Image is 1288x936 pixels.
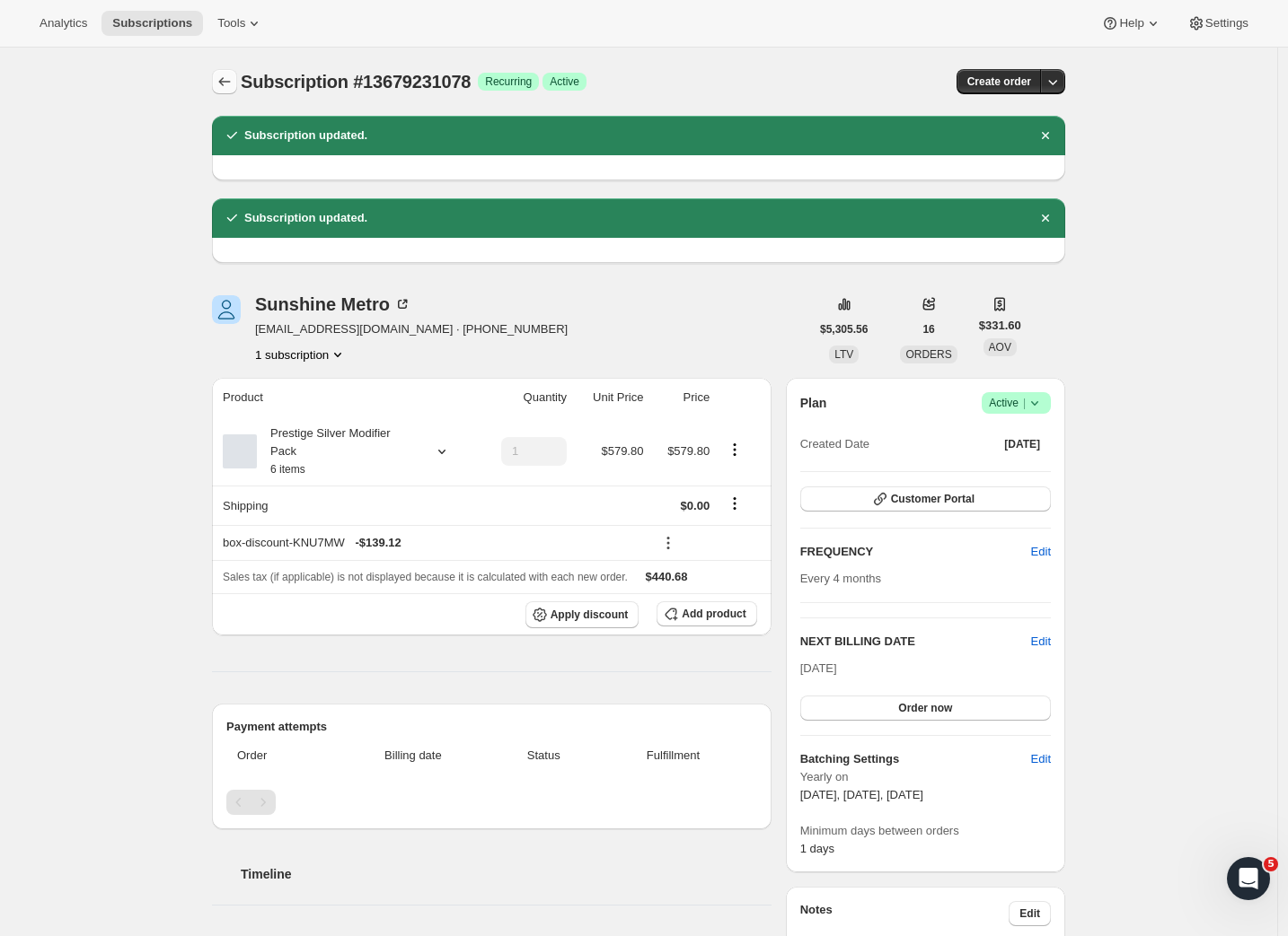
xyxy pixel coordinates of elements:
button: Subscriptions [101,11,203,36]
span: Create order [967,74,1031,89]
button: Customer Portal [800,486,1051,512]
span: | [1023,396,1026,410]
span: Fulfillment [600,747,745,765]
button: Edit [1031,633,1051,651]
button: [DATE] [993,432,1051,457]
span: Active [550,74,579,89]
span: Yearly on [800,768,1051,786]
div: Prestige Silver Modifier Pack [257,424,419,478]
span: $5,305.56 [820,322,868,337]
h2: NEXT BILLING DATE [800,633,1031,651]
button: Product actions [720,440,749,459]
iframe: Intercom live chat [1227,857,1270,900]
span: Active [989,394,1044,412]
button: Settings [1177,11,1259,36]
span: Sales tax (if applicable) is not displayed because it is calculated with each new order. [223,571,628,583]
button: Create order [957,69,1042,94]
h6: Batching Settings [800,750,1031,768]
div: Sunshine Metro [255,295,411,313]
span: Edit [1019,906,1040,921]
span: Created Date [800,435,869,453]
span: Minimum days between orders [800,822,1051,840]
span: 16 [922,322,934,337]
span: Order now [898,701,952,715]
span: [DATE], [DATE], [DATE] [800,788,923,801]
button: Product actions [255,346,347,363]
th: Shipping [212,485,477,525]
span: Analytics [40,16,87,31]
span: Status [498,747,589,765]
span: [EMAIL_ADDRESS][DOMAIN_NAME] · [PHONE_NUMBER] [255,320,568,338]
h3: Notes [800,901,1010,926]
span: $579.80 [601,444,643,458]
th: Price [648,378,715,417]
button: Order now [800,695,1051,721]
h2: FREQUENCY [800,543,1031,561]
span: $440.68 [646,570,688,583]
span: Every 4 months [800,572,881,585]
button: Dismiss notification [1033,123,1058,148]
span: Subscription #13679231078 [241,72,471,92]
span: Help [1119,16,1143,31]
span: Subscriptions [112,16,192,31]
button: Add product [657,601,756,626]
span: Recurring [485,74,532,89]
span: Sunshine Metro [212,295,241,324]
span: ORDERS [905,348,951,361]
button: Tools [207,11,274,36]
span: - $139.12 [355,534,401,552]
h2: Plan [800,394,827,412]
button: Analytics [29,11,98,36]
button: Dismiss notification [1033,206,1058,231]
span: $0.00 [681,499,710,512]
span: [DATE] [1004,437,1040,451]
span: LTV [834,348,853,361]
span: 1 days [800,842,834,855]
button: Subscriptions [212,69,237,94]
span: [DATE] [800,661,837,675]
h2: Timeline [241,865,772,883]
span: Billing date [340,747,488,765]
span: Settings [1205,16,1248,31]
span: Edit [1031,750,1051,768]
button: Edit [1009,901,1051,926]
span: Add product [682,607,745,621]
button: Apply discount [525,601,640,628]
h2: Subscription updated. [244,209,367,227]
button: Edit [1020,745,1062,774]
span: Edit [1031,543,1051,561]
span: $331.60 [979,317,1021,335]
th: Order [226,736,334,775]
th: Unit Price [572,378,648,417]
th: Quantity [477,378,572,417]
button: Shipping actions [720,494,749,513]
div: box-discount-KNU7MW [223,534,643,552]
span: 5 [1264,857,1278,871]
button: $5,305.56 [809,317,878,342]
th: Product [212,378,477,417]
button: 16 [912,317,945,342]
h2: Payment attempts [226,718,757,736]
button: Help [1090,11,1172,36]
nav: Pagination [226,790,757,815]
span: $579.80 [667,444,710,458]
span: Customer Portal [891,492,975,506]
span: AOV [989,341,1011,354]
span: Apply discount [551,608,629,622]
h2: Subscription updated. [244,127,367,144]
small: 6 items [270,463,305,476]
button: Edit [1020,538,1062,566]
span: Tools [217,16,245,31]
